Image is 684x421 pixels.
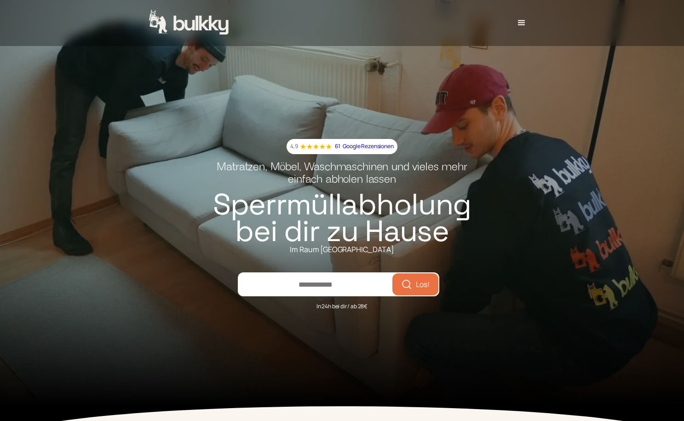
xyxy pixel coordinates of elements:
[316,296,368,311] div: In 24h bei dir / ab 28€
[416,281,430,288] span: Los!
[149,10,230,36] a: home
[335,142,340,151] p: 61
[394,275,437,294] button: Los!
[290,245,394,254] div: Im Raum [GEOGRAPHIC_DATA]
[508,9,535,37] div: menu
[290,142,298,151] p: 4,9
[343,142,394,151] p: Google Rezensionen
[217,161,467,192] h2: Matratzen, Möbel, Waschmaschinen und vieles mehr einfach abholen lassen
[210,191,475,244] h1: Sperrmüllabholung bei dir zu Hause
